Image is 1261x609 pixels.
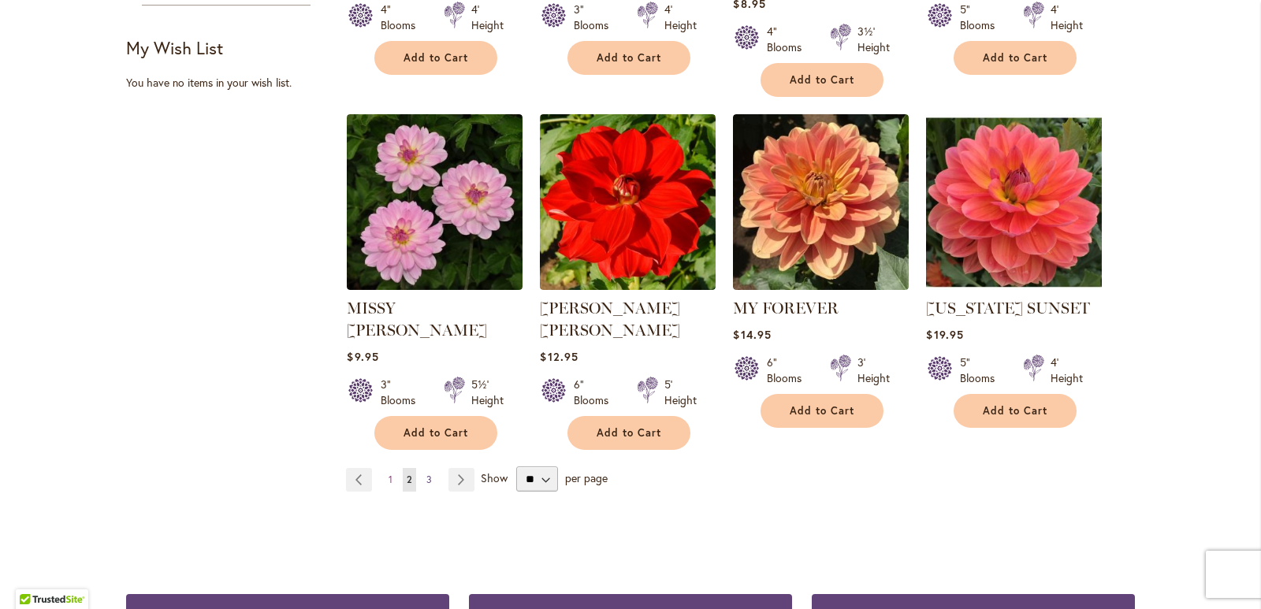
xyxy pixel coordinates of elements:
strong: My Wish List [126,36,223,59]
a: 1 [385,468,396,492]
div: 6" Blooms [574,377,618,408]
div: 5" Blooms [960,355,1004,386]
div: 3' Height [857,355,890,386]
div: 5" Blooms [960,2,1004,33]
div: 5½' Height [471,377,504,408]
span: 1 [389,473,392,485]
button: Add to Cart [954,394,1077,428]
button: Add to Cart [761,394,883,428]
span: Add to Cart [790,73,854,87]
span: Show [481,470,508,485]
a: MY FOREVER [733,299,839,317]
img: MISSY SUE [347,114,523,290]
div: 3" Blooms [574,2,618,33]
a: MISSY [PERSON_NAME] [347,299,487,340]
a: MISSY SUE [347,278,523,293]
a: MY FOREVER [733,278,909,293]
button: Add to Cart [374,416,497,450]
button: Add to Cart [567,41,690,75]
span: $9.95 [347,349,378,364]
span: Add to Cart [404,426,468,440]
div: 4" Blooms [381,2,425,33]
div: 6" Blooms [767,355,811,386]
a: MOLLY ANN [540,278,716,293]
span: 2 [407,473,412,485]
div: 4' Height [471,2,504,33]
a: [US_STATE] SUNSET [926,299,1090,317]
img: MOLLY ANN [540,114,716,290]
span: 3 [426,473,432,485]
button: Add to Cart [954,41,1077,75]
iframe: Launch Accessibility Center [12,553,56,597]
span: Add to Cart [404,51,468,65]
div: 4" Blooms [767,24,811,55]
span: $19.95 [926,327,963,342]
span: $12.95 [540,349,578,364]
span: Add to Cart [597,426,661,440]
div: 3" Blooms [381,377,425,408]
img: OREGON SUNSET [926,114,1102,290]
div: 5' Height [664,377,697,408]
span: Add to Cart [790,404,854,418]
span: per page [565,470,608,485]
button: Add to Cart [567,416,690,450]
img: MY FOREVER [733,114,909,290]
a: [PERSON_NAME] [PERSON_NAME] [540,299,680,340]
div: 4' Height [664,2,697,33]
div: 3½' Height [857,24,890,55]
a: 3 [422,468,436,492]
span: Add to Cart [983,51,1047,65]
button: Add to Cart [374,41,497,75]
div: 4' Height [1051,2,1083,33]
span: Add to Cart [983,404,1047,418]
a: OREGON SUNSET [926,278,1102,293]
span: $14.95 [733,327,771,342]
div: You have no items in your wish list. [126,75,337,91]
button: Add to Cart [761,63,883,97]
div: 4' Height [1051,355,1083,386]
span: Add to Cart [597,51,661,65]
